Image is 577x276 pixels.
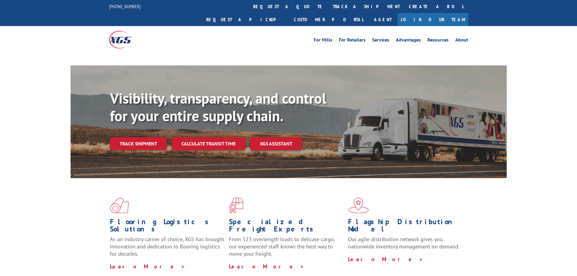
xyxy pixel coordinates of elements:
[229,218,343,236] h1: Specialized Freight Experts
[314,38,332,44] a: For Mills
[368,13,398,26] a: Agent
[110,263,185,270] a: Learn More >
[229,198,243,213] img: xgs-icon-focused-on-flooring-red
[348,198,369,213] img: xgs-icon-flagship-distribution-model-red
[229,263,304,270] a: Learn More >
[339,38,366,44] a: For Retailers
[348,236,459,250] span: Our agile distribution network gives you nationwide inventory management on demand.
[110,137,167,150] a: Track shipment
[372,38,389,44] a: Services
[110,218,224,236] h1: Flooring Logistics Solutions
[229,236,343,263] p: From 123 overlength loads to delicate cargo, our experienced staff knows the best way to move you...
[427,38,449,44] a: Resources
[110,236,224,257] span: As an industry carrier of choice, XGS has brought innovation and dedication to flooring logistics...
[289,13,368,26] a: Customer Portal
[396,38,421,44] a: Advantages
[250,137,302,150] a: XGS ASSISTANT
[110,198,129,213] img: xgs-icon-total-supply-chain-intelligence-red
[348,218,463,236] h1: Flagship Distribution Model
[109,3,141,9] a: [PHONE_NUMBER]
[398,13,468,26] a: Join Our Team
[110,89,326,125] b: Visibility, transparency, and control for your entire supply chain.
[172,137,245,150] a: Calculate transit time
[202,13,289,26] a: Request a pickup
[348,256,423,263] a: Learn More >
[455,38,468,44] a: About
